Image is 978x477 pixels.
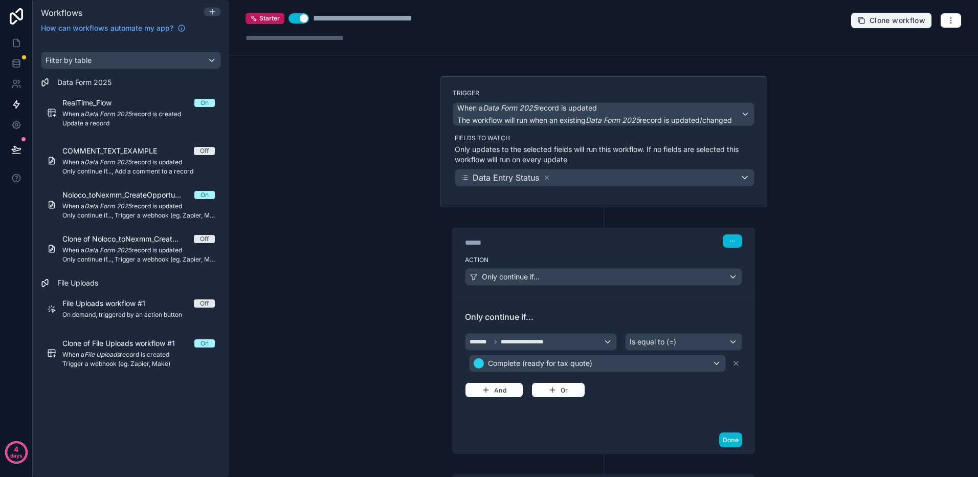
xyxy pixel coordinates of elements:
span: RealTime_Flow [62,98,124,108]
p: 4 [14,444,18,454]
button: Data Entry Status [455,169,754,186]
span: File Uploads [57,278,98,288]
span: Starter [259,14,280,23]
span: Only continue if... [482,272,540,282]
button: Filter by table [41,52,221,69]
button: Or [531,382,585,398]
span: Clone of Noloco_toNexmm_CreateOpportunity [62,234,194,244]
span: The workflow will run when an existing record is updated/changed [457,116,732,124]
button: Clone workflow [851,12,932,29]
div: On [201,191,209,199]
label: Action [465,256,742,264]
em: Data Form 2025 [84,110,131,118]
p: days [10,448,23,463]
span: Clone workflow [870,16,925,25]
span: When a record is updated [62,202,215,210]
span: When a record is created [62,351,215,359]
span: How can workflows automate my app? [41,23,173,33]
div: Off [200,147,209,155]
span: When a record is updated [457,103,597,113]
span: Is equal to (=) [630,337,676,347]
div: scrollable content [33,39,229,477]
span: Only continue if..., Trigger a webhook (eg. Zapier, Make) [62,211,215,220]
a: How can workflows automate my app? [37,23,190,33]
span: Filter by table [46,56,92,64]
span: Only continue if... [465,311,742,323]
span: Complete (ready for tax quote) [488,358,592,368]
span: Only continue if..., Trigger a webhook (eg. Zapier, Make) [62,255,215,264]
span: Clone of File Uploads workflow #1 [62,338,187,349]
button: Is equal to (=) [625,333,742,351]
a: Noloco_toNexmm_CreateOpportunityOnWhen aData Form 2025record is updatedOnly continue if..., Trigg... [41,184,221,226]
button: And [465,382,523,398]
span: When a record is updated [62,158,215,166]
button: Complete (ready for tax quote) [469,355,726,372]
span: When a record is created [62,110,215,118]
span: Update a record [62,119,215,127]
div: On [201,99,209,107]
span: Only continue if..., Add a comment to a record [62,167,215,176]
a: Clone of Noloco_toNexmm_CreateOpportunityOffWhen aData Form 2025record is updatedOnly continue if... [41,228,221,270]
span: Workflows [41,8,82,18]
span: When a record is updated [62,246,215,254]
div: Off [200,299,209,308]
span: Data Form 2025 [57,77,112,88]
button: Done [719,432,742,447]
button: Only continue if... [465,268,742,286]
em: Data Form 2025 [84,246,131,254]
span: On demand, triggered by an action button [62,311,215,319]
div: Off [200,235,209,243]
a: COMMENT_TEXT_EXAMPLEOffWhen aData Form 2025record is updatedOnly continue if..., Add a comment to... [41,140,221,182]
em: Data Form 2025 [586,116,640,124]
p: Only updates to the selected fields will run this workflow. If no fields are selected this workfl... [455,144,754,165]
em: Data Form 2025 [483,103,537,112]
span: File Uploads workflow #1 [62,298,158,309]
a: File Uploads workflow #1OffOn demand, triggered by an action button [41,292,221,326]
em: File Uploads [84,351,120,358]
span: COMMENT_TEXT_EXAMPLE [62,146,169,156]
div: On [201,339,209,348]
label: Fields to watch [455,134,754,142]
span: Trigger a webhook (eg. Zapier, Make) [62,360,215,368]
a: RealTime_FlowOnWhen aData Form 2025record is createdUpdate a record [41,92,221,134]
a: Clone of File Uploads workflow #1OnWhen aFile Uploadsrecord is createdTrigger a webhook (eg. Zapi... [41,332,221,374]
label: Trigger [453,89,754,97]
button: When aData Form 2025record is updatedThe workflow will run when an existingData Form 2025record i... [453,102,754,126]
span: Data Entry Status [473,171,539,184]
span: Noloco_toNexmm_CreateOpportunity [62,190,194,200]
em: Data Form 2025 [84,202,131,210]
em: Data Form 2025 [84,158,131,166]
